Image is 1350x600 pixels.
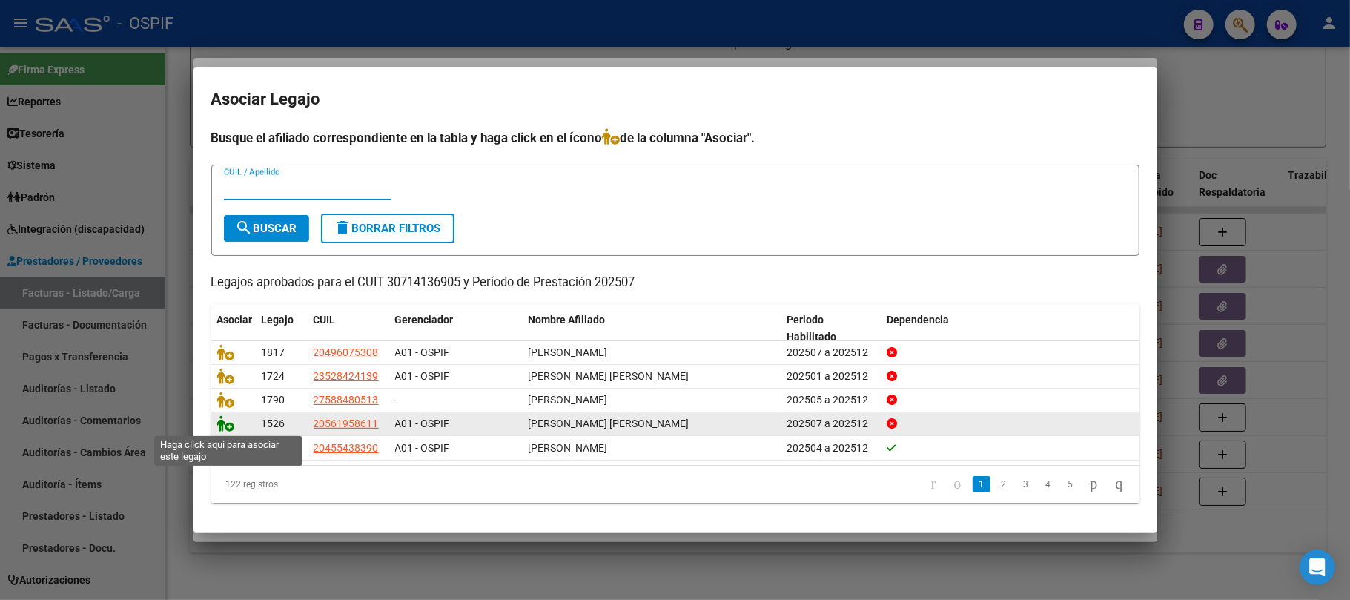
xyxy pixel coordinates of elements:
[314,394,379,406] span: 27588480513
[314,314,336,326] span: CUIL
[947,476,968,492] a: go to previous page
[529,370,689,382] span: MENDOZA JOSIAS PABLO ISAAC
[334,222,441,235] span: Borrar Filtros
[395,418,450,429] span: A01 - OSPIF
[211,128,1139,148] h4: Busque el afiliado correspondiente en la tabla y haga click en el ícono de la columna "Asociar".
[236,222,297,235] span: Buscar
[1300,550,1335,585] div: Open Intercom Messenger
[887,314,949,326] span: Dependencia
[314,442,379,454] span: 20455438390
[314,370,379,382] span: 23528424139
[395,314,454,326] span: Gerenciador
[314,346,379,358] span: 20496075308
[529,314,606,326] span: Nombre Afiliado
[529,394,608,406] span: CARRIZO SOAREZ ALMA ISABELLA
[529,418,689,429] span: DOMINGUEZ LAUTARO VALENTIN
[1084,476,1105,492] a: go to next page
[314,418,379,429] span: 20561958611
[787,415,875,432] div: 202507 a 202512
[211,274,1139,292] p: Legajos aprobados para el CUIT 30714136905 y Período de Prestación 202507
[236,219,254,237] mat-icon: search
[262,370,285,382] span: 1724
[787,368,875,385] div: 202501 a 202512
[970,472,993,497] li: page 1
[334,219,352,237] mat-icon: delete
[262,442,285,454] span: 1780
[262,314,294,326] span: Legajo
[1017,476,1035,492] a: 3
[787,344,875,361] div: 202507 a 202512
[395,346,450,358] span: A01 - OSPIF
[995,476,1013,492] a: 2
[781,304,881,353] datatable-header-cell: Periodo Habilitado
[395,394,398,406] span: -
[211,85,1139,113] h2: Asociar Legajo
[787,314,836,343] span: Periodo Habilitado
[924,476,943,492] a: go to first page
[211,466,394,503] div: 122 registros
[395,370,450,382] span: A01 - OSPIF
[1062,476,1079,492] a: 5
[389,304,523,353] datatable-header-cell: Gerenciador
[395,442,450,454] span: A01 - OSPIF
[787,392,875,409] div: 202505 a 202512
[523,304,781,353] datatable-header-cell: Nombre Afiliado
[262,346,285,358] span: 1817
[881,304,1139,353] datatable-header-cell: Dependencia
[787,440,875,457] div: 202504 a 202512
[262,394,285,406] span: 1790
[262,418,285,429] span: 1526
[217,314,253,326] span: Asociar
[529,346,608,358] span: PEREZ LUCIANO URIEL
[224,215,309,242] button: Buscar
[211,304,256,353] datatable-header-cell: Asociar
[321,214,454,243] button: Borrar Filtros
[1037,472,1059,497] li: page 4
[308,304,389,353] datatable-header-cell: CUIL
[256,304,308,353] datatable-header-cell: Legajo
[993,472,1015,497] li: page 2
[1039,476,1057,492] a: 4
[973,476,990,492] a: 1
[1015,472,1037,497] li: page 3
[529,442,608,454] span: SORIA EITAN JOAQUIN
[1109,476,1130,492] a: go to last page
[1059,472,1082,497] li: page 5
